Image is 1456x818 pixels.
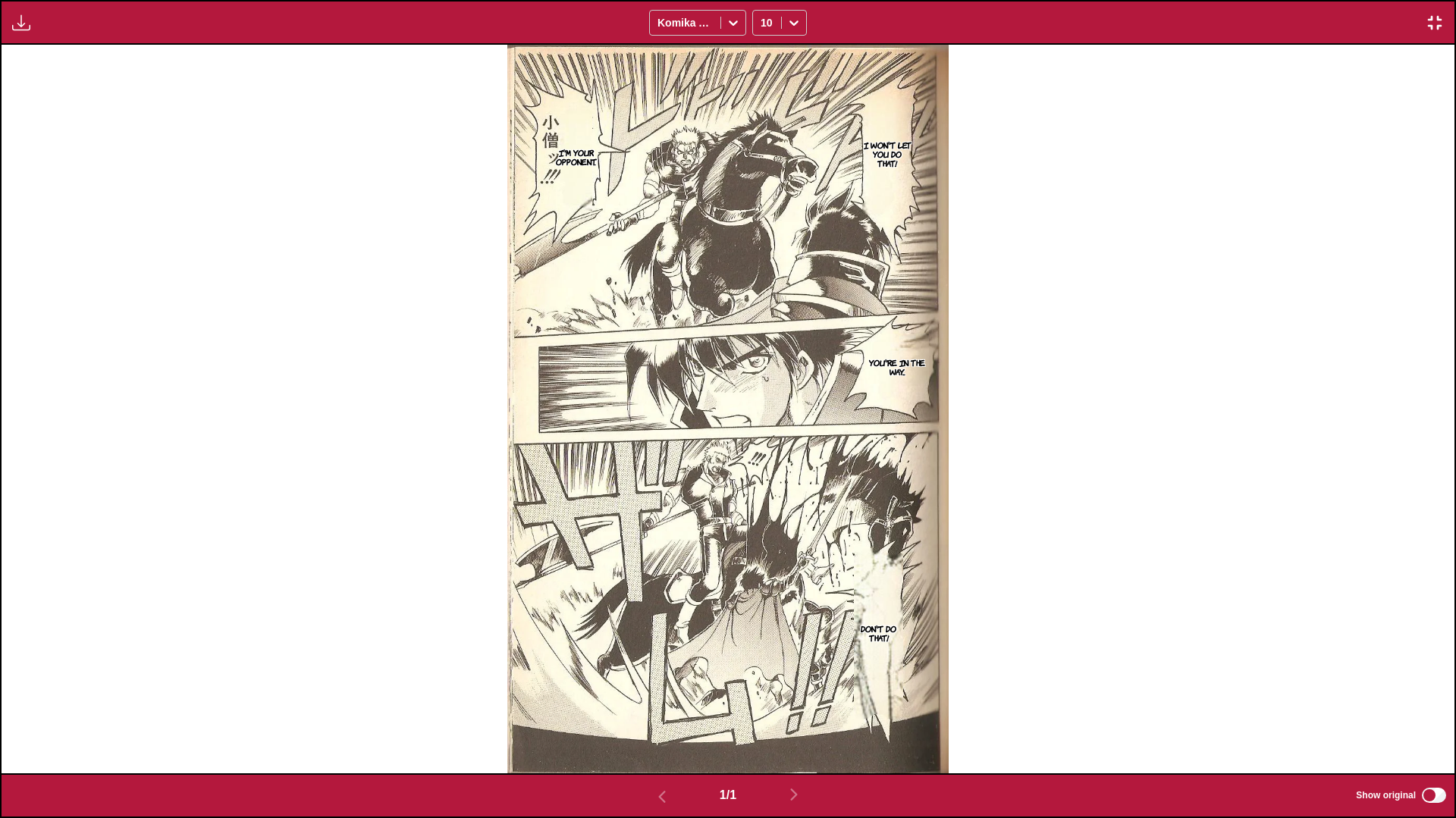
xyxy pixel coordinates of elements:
[854,621,903,645] p: Don't do that!
[507,45,949,773] img: Manga Panel
[865,355,929,379] p: You're in the way...
[553,145,599,169] p: I'm your opponent.
[785,785,803,804] img: Next page
[12,14,30,32] img: Download translated images
[653,788,671,806] img: Previous page
[1356,790,1416,801] span: Show original
[720,788,736,802] span: 1 / 1
[860,137,915,171] p: I won't let you do that!
[1422,788,1446,803] input: Show original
